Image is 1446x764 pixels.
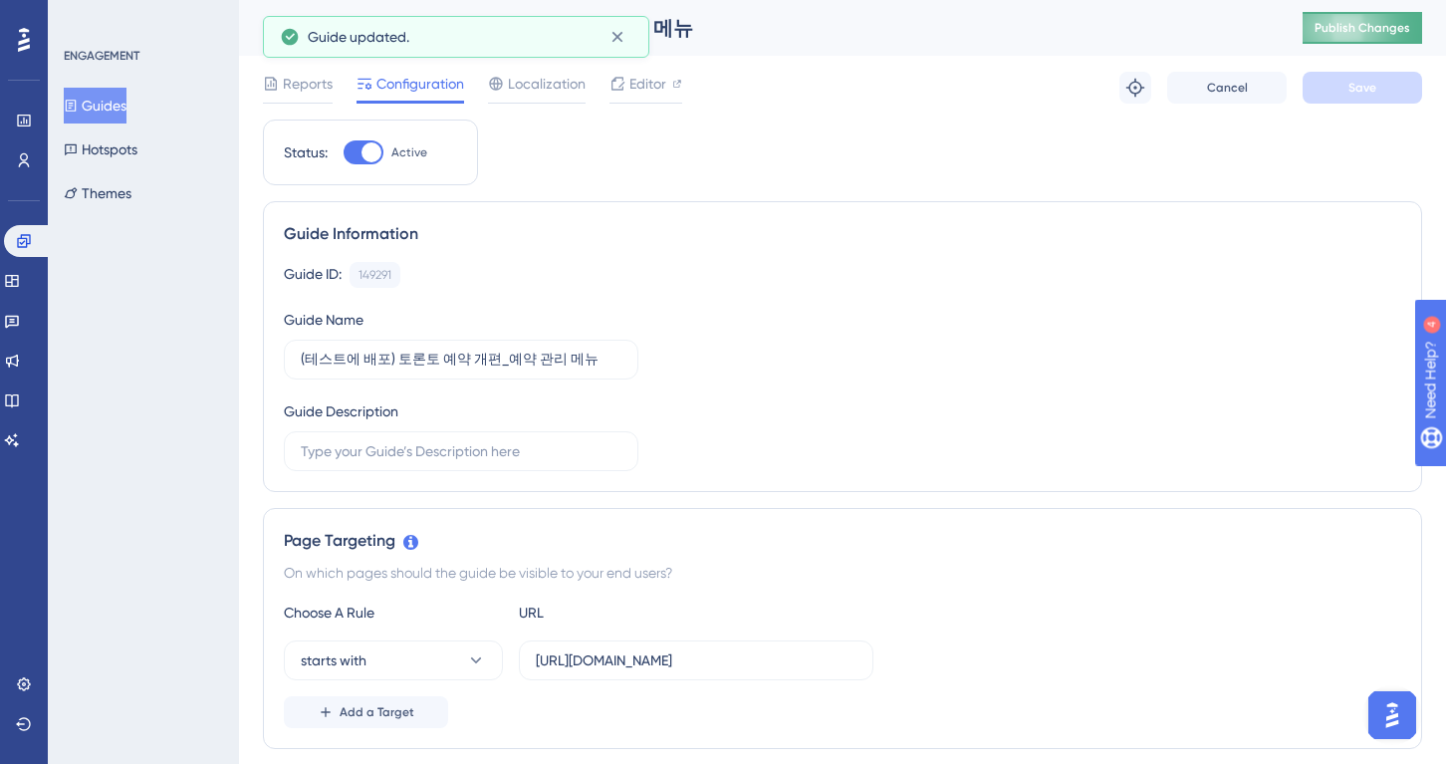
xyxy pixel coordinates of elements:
span: Configuration [376,72,464,96]
span: Guide updated. [308,25,409,49]
input: yourwebsite.com/path [536,649,856,671]
input: Type your Guide’s Description here [301,440,621,462]
div: 149291 [359,267,391,283]
div: Guide Description [284,399,398,423]
div: Page Targeting [284,529,1401,553]
input: Type your Guide’s Name here [301,349,621,371]
div: Guide ID: [284,262,342,288]
div: Choose A Rule [284,601,503,625]
button: Themes [64,175,131,211]
div: (테스트에 배포) 토론토 예약 개편_예약 관리 메뉴 [263,14,1253,42]
span: Editor [629,72,666,96]
div: Status: [284,140,328,164]
div: Guide Name [284,308,363,332]
button: Save [1303,72,1422,104]
span: Publish Changes [1315,20,1410,36]
div: Guide Information [284,222,1401,246]
span: Active [391,144,427,160]
div: URL [519,601,738,625]
span: Save [1348,80,1376,96]
div: 4 [138,10,144,26]
span: starts with [301,648,366,672]
button: Cancel [1167,72,1287,104]
div: On which pages should the guide be visible to your end users? [284,561,1401,585]
span: Localization [508,72,586,96]
span: Cancel [1207,80,1248,96]
button: Publish Changes [1303,12,1422,44]
iframe: UserGuiding AI Assistant Launcher [1362,685,1422,745]
div: ENGAGEMENT [64,48,139,64]
button: Guides [64,88,126,124]
button: Add a Target [284,696,448,728]
span: Need Help? [47,5,124,29]
button: Hotspots [64,131,137,167]
span: Reports [283,72,333,96]
span: Add a Target [340,704,414,720]
button: starts with [284,640,503,680]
